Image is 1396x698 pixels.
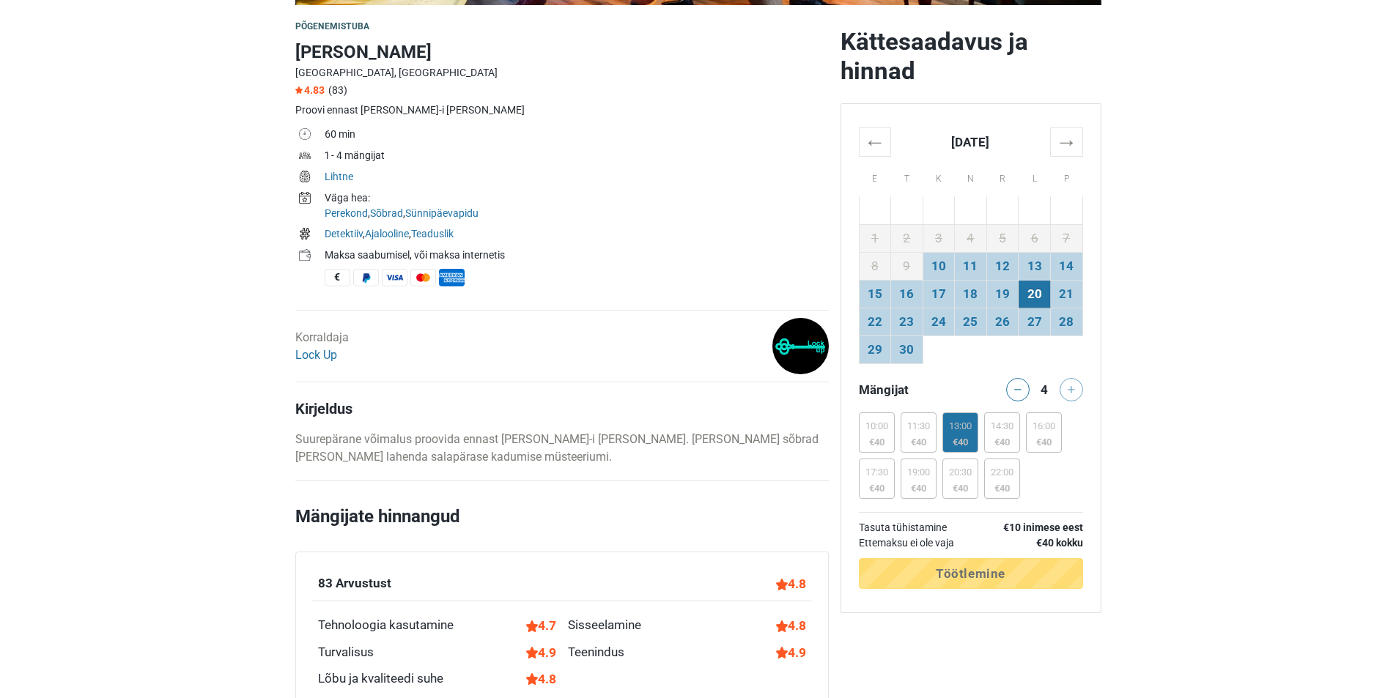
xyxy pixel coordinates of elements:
td: 60 min [325,125,829,146]
td: 26 [986,308,1019,335]
a: Sünnipäevapidu [405,207,479,219]
span: Visa [382,269,407,286]
td: 3 [923,224,955,252]
th: → [1050,127,1082,156]
div: [GEOGRAPHIC_DATA], [GEOGRAPHIC_DATA] [295,65,829,81]
div: Proovi ennast [PERSON_NAME]-i [PERSON_NAME] [295,103,829,118]
div: €40 [1033,437,1055,448]
td: 24 [923,308,955,335]
td: 10 [923,252,955,280]
div: Väga hea: [325,190,829,206]
h2: Kättesaadavus ja hinnad [841,27,1101,86]
div: 20:30 [949,467,972,478]
div: 13:00 [949,420,972,432]
div: Korraldaja [295,329,349,364]
div: €40 [991,483,1013,494]
div: €40 [907,437,930,448]
div: 19:00 [907,467,930,478]
span: (83) [328,84,347,96]
th: €10 inimese eest [980,520,1083,535]
div: 16:00 [1033,420,1055,432]
td: , , [325,189,829,225]
a: Sõbrad [370,207,403,219]
div: 4.8 [776,574,806,593]
a: Lock Up [295,348,337,362]
td: 25 [955,308,987,335]
td: 27 [1019,308,1051,335]
div: €40 [991,437,1013,448]
div: 10:00 [865,420,888,432]
span: MasterCard [410,269,436,286]
div: €40 [907,483,930,494]
td: 13 [1019,252,1051,280]
td: 29 [859,335,891,363]
td: 11 [955,252,987,280]
td: , , [325,225,829,246]
td: 15 [859,280,891,308]
td: 20 [1019,280,1051,308]
div: 4 [1035,378,1053,398]
th: L [1019,156,1051,196]
div: 14:30 [991,420,1013,432]
td: Ettemaksu ei ole vaja [859,535,980,551]
th: R [986,156,1019,196]
div: 22:00 [991,467,1013,478]
div: €40 [949,437,972,448]
td: 6 [1019,224,1051,252]
span: PayPal [353,269,379,286]
a: Lihtne [325,171,353,182]
td: 18 [955,280,987,308]
div: 11:30 [907,420,930,432]
div: 17:30 [865,467,888,478]
div: 4.9 [776,643,806,662]
span: Põgenemistuba [295,21,370,31]
img: 38af86134b65d0f1l.png [772,318,829,374]
td: 8 [859,252,891,280]
td: 22 [859,308,891,335]
td: 1 [859,224,891,252]
div: 4.7 [526,616,556,635]
td: 9 [891,252,923,280]
td: 4 [955,224,987,252]
td: 21 [1050,280,1082,308]
div: 4.9 [526,643,556,662]
div: €40 [865,437,888,448]
span: 4.83 [295,84,325,96]
a: Teaduslik [411,228,454,240]
th: T [891,156,923,196]
td: 19 [986,280,1019,308]
th: E [859,156,891,196]
td: 17 [923,280,955,308]
td: 5 [986,224,1019,252]
div: Sisseelamine [568,616,641,635]
div: Tehnoloogia kasutamine [318,616,454,635]
th: N [955,156,987,196]
div: 4.8 [776,616,806,635]
td: 12 [986,252,1019,280]
p: Suurepärane võimalus proovida ennast [PERSON_NAME]-i [PERSON_NAME]. [PERSON_NAME] sõbrad [PERSON_... [295,431,829,466]
th: [DATE] [891,127,1051,156]
div: 83 Arvustust [318,574,391,593]
img: Star [295,86,303,94]
th: K [923,156,955,196]
div: 4.8 [526,669,556,688]
span: Sularaha [325,269,350,286]
h2: Mängijate hinnangud [295,503,829,552]
th: P [1050,156,1082,196]
span: American Express [439,269,465,286]
div: €40 [949,483,972,494]
th: ← [859,127,891,156]
div: Mängijat [853,378,971,401]
td: 16 [891,280,923,308]
a: Perekond [325,207,368,219]
div: €40 [865,483,888,494]
td: 2 [891,224,923,252]
h4: Kirjeldus [295,400,829,417]
td: 7 [1050,224,1082,252]
th: €40 kokku [980,535,1083,551]
td: 30 [891,335,923,363]
td: 23 [891,308,923,335]
td: Tasuta tühistamine [859,520,980,535]
td: 1 - 4 mängijat [325,146,829,168]
a: Detektiiv [325,228,363,240]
